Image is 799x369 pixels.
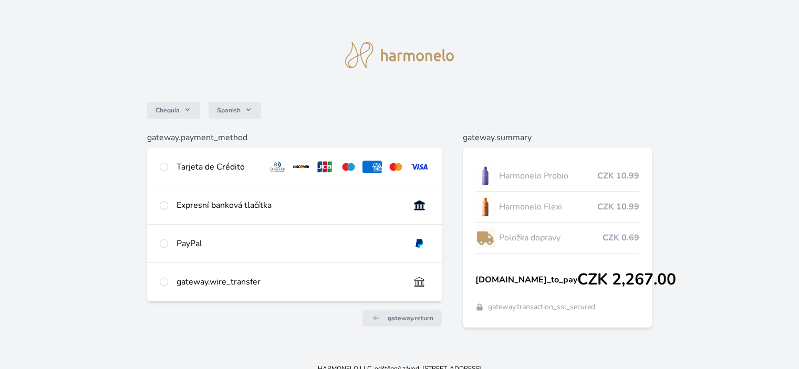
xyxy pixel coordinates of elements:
[475,194,495,220] img: CLEAN_FLEXI_se_stinem_x-hi_(1)-lo.jpg
[475,163,495,189] img: CLEAN_PROBIO_se_stinem_x-lo.jpg
[499,201,597,213] span: Harmonelo Flexi
[268,161,287,173] img: diners.svg
[147,102,200,119] button: Chequia
[345,42,454,68] img: logo.svg
[410,161,429,173] img: visa.svg
[488,302,595,312] span: gateway.transaction_ssl_secured
[177,161,260,173] div: Tarjeta de Crédito
[603,231,639,244] span: CZK 0.69
[410,237,429,250] img: paypal.svg
[499,231,602,244] span: Položka dopravy
[177,276,401,288] div: gateway.wire_transfer
[475,273,577,286] span: [DOMAIN_NAME]_to_pay
[362,161,382,173] img: amex.svg
[499,170,597,182] span: Harmonelo Probio
[386,161,406,173] img: mc.svg
[339,161,358,173] img: maestro.svg
[315,161,335,173] img: jcb.svg
[597,170,639,182] span: CZK 10.99
[217,106,241,114] span: Spanish
[209,102,261,119] button: Spanish
[597,201,639,213] span: CZK 10.99
[388,314,433,322] span: gateway.return
[410,199,429,212] img: onlineBanking_CZ.svg
[577,270,676,289] span: CZK 2,267.00
[362,310,442,326] a: gateway.return
[147,131,441,144] h6: gateway.payment_method
[155,106,180,114] span: Chequia
[177,199,401,212] div: Expresní banková tlačítka
[292,161,311,173] img: discover.svg
[410,276,429,288] img: bankTransfer_IBAN.svg
[475,225,495,251] img: delivery-lo.png
[177,237,401,250] div: PayPal
[463,131,652,144] h6: gateway.summary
